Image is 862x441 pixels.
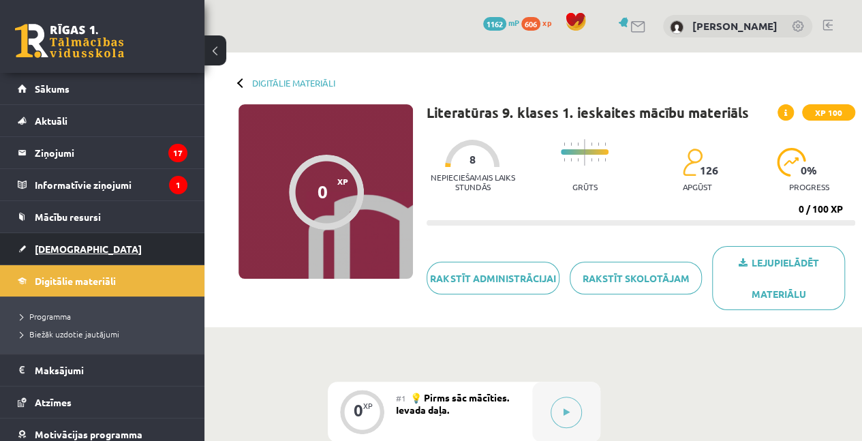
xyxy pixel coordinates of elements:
[18,386,187,418] a: Atzīmes
[591,158,592,162] img: icon-short-line-57e1e144782c952c97e751825c79c345078a6d821885a25fce030b3d8c18986b.svg
[18,265,187,296] a: Digitālie materiāli
[682,182,711,192] p: apgūst
[354,404,363,416] div: 0
[168,144,187,162] i: 17
[670,20,683,34] img: Daniela Estere Smoroģina
[598,158,599,162] img: icon-short-line-57e1e144782c952c97e751825c79c345078a6d821885a25fce030b3d8c18986b.svg
[591,142,592,146] img: icon-short-line-57e1e144782c952c97e751825c79c345078a6d821885a25fce030b3d8c18986b.svg
[564,142,565,146] img: icon-short-line-57e1e144782c952c97e751825c79c345078a6d821885a25fce030b3d8c18986b.svg
[20,328,191,340] a: Biežāk uzdotie jautājumi
[169,176,187,194] i: 1
[35,137,187,168] legend: Ziņojumi
[483,17,519,28] a: 1162 mP
[18,354,187,386] a: Maksājumi
[18,233,187,264] a: [DEMOGRAPHIC_DATA]
[337,177,348,186] span: XP
[521,17,558,28] a: 606 xp
[20,311,71,322] span: Programma
[35,82,70,95] span: Sākums
[15,24,124,58] a: Rīgas 1. Tālmācības vidusskola
[801,164,818,177] span: 0 %
[252,78,335,88] a: Digitālie materiāli
[318,181,328,202] div: 0
[18,201,187,232] a: Mācību resursi
[18,137,187,168] a: Ziņojumi17
[604,142,606,146] img: icon-short-line-57e1e144782c952c97e751825c79c345078a6d821885a25fce030b3d8c18986b.svg
[396,391,509,416] span: 💡 Pirms sāc mācīties. Ievada daļa.
[564,158,565,162] img: icon-short-line-57e1e144782c952c97e751825c79c345078a6d821885a25fce030b3d8c18986b.svg
[598,142,599,146] img: icon-short-line-57e1e144782c952c97e751825c79c345078a6d821885a25fce030b3d8c18986b.svg
[802,104,855,121] span: XP 100
[570,158,572,162] img: icon-short-line-57e1e144782c952c97e751825c79c345078a6d821885a25fce030b3d8c18986b.svg
[35,396,72,408] span: Atzīmes
[35,115,67,127] span: Aktuāli
[20,329,119,339] span: Biežāk uzdotie jautājumi
[396,393,406,404] span: #1
[542,17,551,28] span: xp
[35,428,142,440] span: Motivācijas programma
[35,169,187,200] legend: Informatīvie ziņojumi
[712,246,845,310] a: Lejupielādēt materiālu
[427,172,519,192] p: Nepieciešamais laiks stundās
[427,262,559,294] a: Rakstīt administrācijai
[692,19,778,33] a: [PERSON_NAME]
[604,158,606,162] img: icon-short-line-57e1e144782c952c97e751825c79c345078a6d821885a25fce030b3d8c18986b.svg
[521,17,540,31] span: 606
[363,402,373,410] div: XP
[18,73,187,104] a: Sākums
[35,211,101,223] span: Mācību resursi
[508,17,519,28] span: mP
[570,262,703,294] a: Rakstīt skolotājam
[682,148,702,177] img: students-c634bb4e5e11cddfef0936a35e636f08e4e9abd3cc4e673bd6f9a4125e45ecb1.svg
[789,182,829,192] p: progress
[35,354,187,386] legend: Maksājumi
[18,169,187,200] a: Informatīvie ziņojumi1
[572,182,598,192] p: Grūts
[18,105,187,136] a: Aktuāli
[470,153,476,166] span: 8
[35,275,116,287] span: Digitālie materiāli
[35,243,142,255] span: [DEMOGRAPHIC_DATA]
[570,142,572,146] img: icon-short-line-57e1e144782c952c97e751825c79c345078a6d821885a25fce030b3d8c18986b.svg
[584,139,585,166] img: icon-long-line-d9ea69661e0d244f92f715978eff75569469978d946b2353a9bb055b3ed8787d.svg
[483,17,506,31] span: 1162
[777,148,806,177] img: icon-progress-161ccf0a02000e728c5f80fcf4c31c7af3da0e1684b2b1d7c360e028c24a22f1.svg
[577,142,579,146] img: icon-short-line-57e1e144782c952c97e751825c79c345078a6d821885a25fce030b3d8c18986b.svg
[427,104,749,121] h1: Literatūras 9. klases 1. ieskaites mācību materiāls
[699,164,718,177] span: 126
[577,158,579,162] img: icon-short-line-57e1e144782c952c97e751825c79c345078a6d821885a25fce030b3d8c18986b.svg
[20,310,191,322] a: Programma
